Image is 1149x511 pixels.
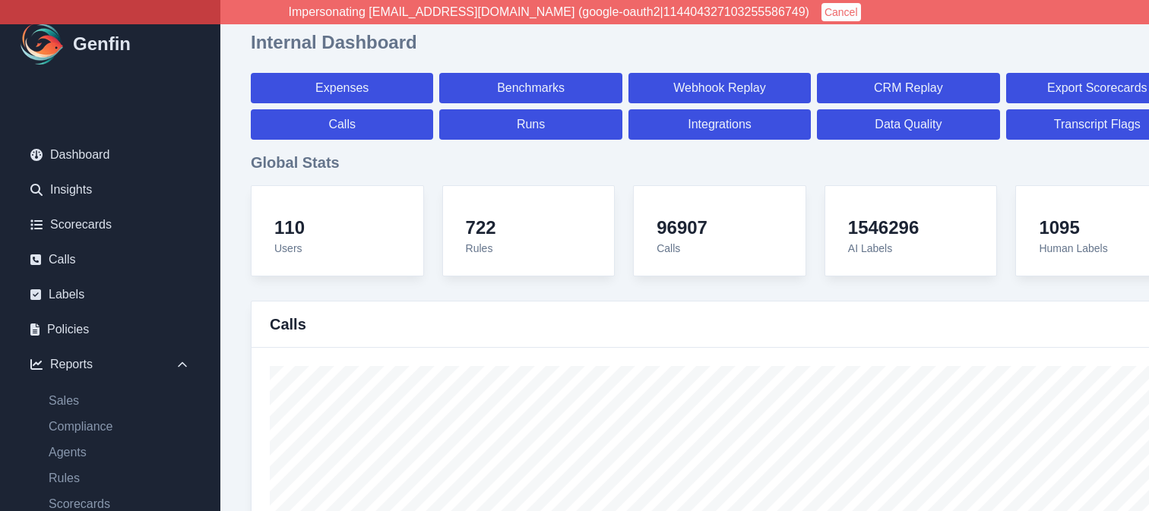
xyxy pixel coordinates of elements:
[36,392,202,410] a: Sales
[251,109,433,140] a: Calls
[628,73,811,103] a: Webhook Replay
[657,242,680,254] span: Calls
[251,30,417,55] h1: Internal Dashboard
[18,279,202,310] a: Labels
[817,109,999,140] a: Data Quality
[18,314,202,345] a: Policies
[274,216,305,239] h4: 110
[1039,216,1107,239] h4: 1095
[18,20,67,68] img: Logo
[1039,242,1107,254] span: Human Labels
[274,242,302,254] span: Users
[466,216,496,239] h4: 722
[817,73,999,103] a: CRM Replay
[848,242,892,254] span: AI Labels
[36,469,202,487] a: Rules
[848,216,919,239] h4: 1546296
[18,210,202,240] a: Scorecards
[439,73,622,103] a: Benchmarks
[821,3,861,21] button: Cancel
[439,109,622,140] a: Runs
[270,314,306,335] h3: Calls
[73,32,131,56] h1: Genfin
[18,140,202,170] a: Dashboard
[18,244,202,275] a: Calls
[628,109,811,140] a: Integrations
[657,216,707,239] h4: 96907
[251,73,433,103] a: Expenses
[466,242,493,254] span: Rules
[36,443,202,462] a: Agents
[18,175,202,205] a: Insights
[36,418,202,436] a: Compliance
[18,349,202,380] div: Reports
